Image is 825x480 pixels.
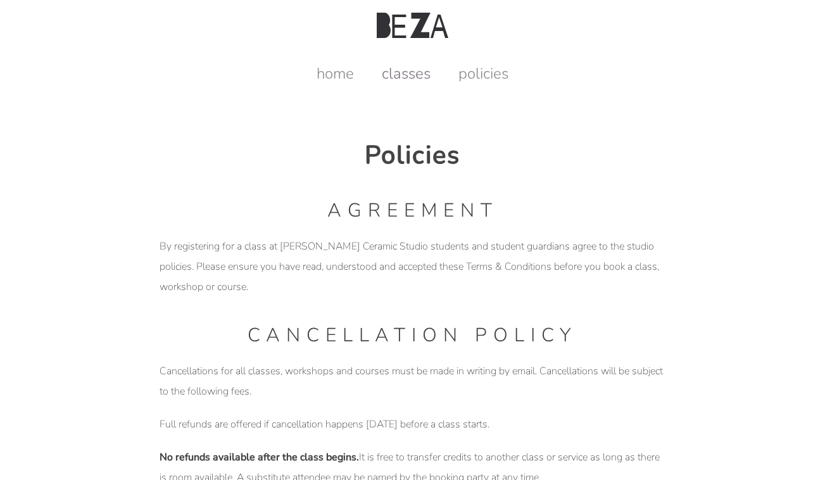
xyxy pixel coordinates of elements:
[160,322,666,348] h1: CANCELLATION POLICY
[160,198,666,224] h1: AGREEMENT
[160,236,666,297] p: By registering for a class at [PERSON_NAME] Ceramic Studio students and student guardians agree t...
[369,63,443,84] a: classes
[160,361,666,401] p: Cancellations for all classes, workshops and courses must be made in writing by email. Cancellati...
[160,414,666,434] p: Full refunds are offered if cancellation happens [DATE] before a class starts.
[446,63,521,84] a: policies
[160,450,359,464] strong: No refunds available after the class begins.
[304,63,367,84] a: home
[160,138,666,172] h2: Policies
[377,13,448,38] img: Beza Studio Logo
